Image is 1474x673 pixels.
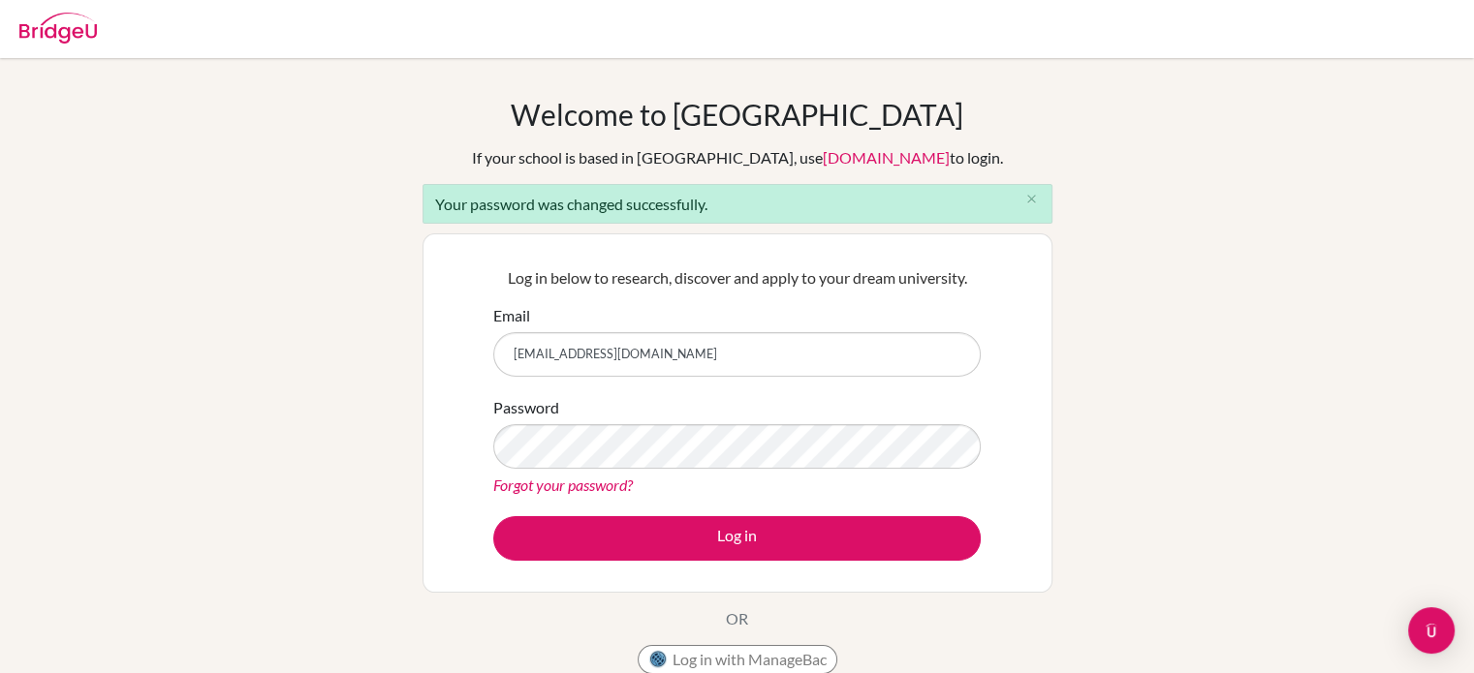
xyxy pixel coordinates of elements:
[823,148,950,167] a: [DOMAIN_NAME]
[1024,192,1039,206] i: close
[493,475,633,494] a: Forgot your password?
[472,146,1003,169] div: If your school is based in [GEOGRAPHIC_DATA], use to login.
[493,304,530,327] label: Email
[1013,185,1051,214] button: Close
[511,97,963,132] h1: Welcome to [GEOGRAPHIC_DATA]
[493,396,559,419] label: Password
[493,516,981,561] button: Log in
[1408,607,1455,654] div: Open Intercom Messenger
[423,184,1052,224] div: Your password was changed successfully.
[493,266,981,290] p: Log in below to research, discover and apply to your dream university.
[19,13,97,44] img: Bridge-U
[726,607,748,630] p: OR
